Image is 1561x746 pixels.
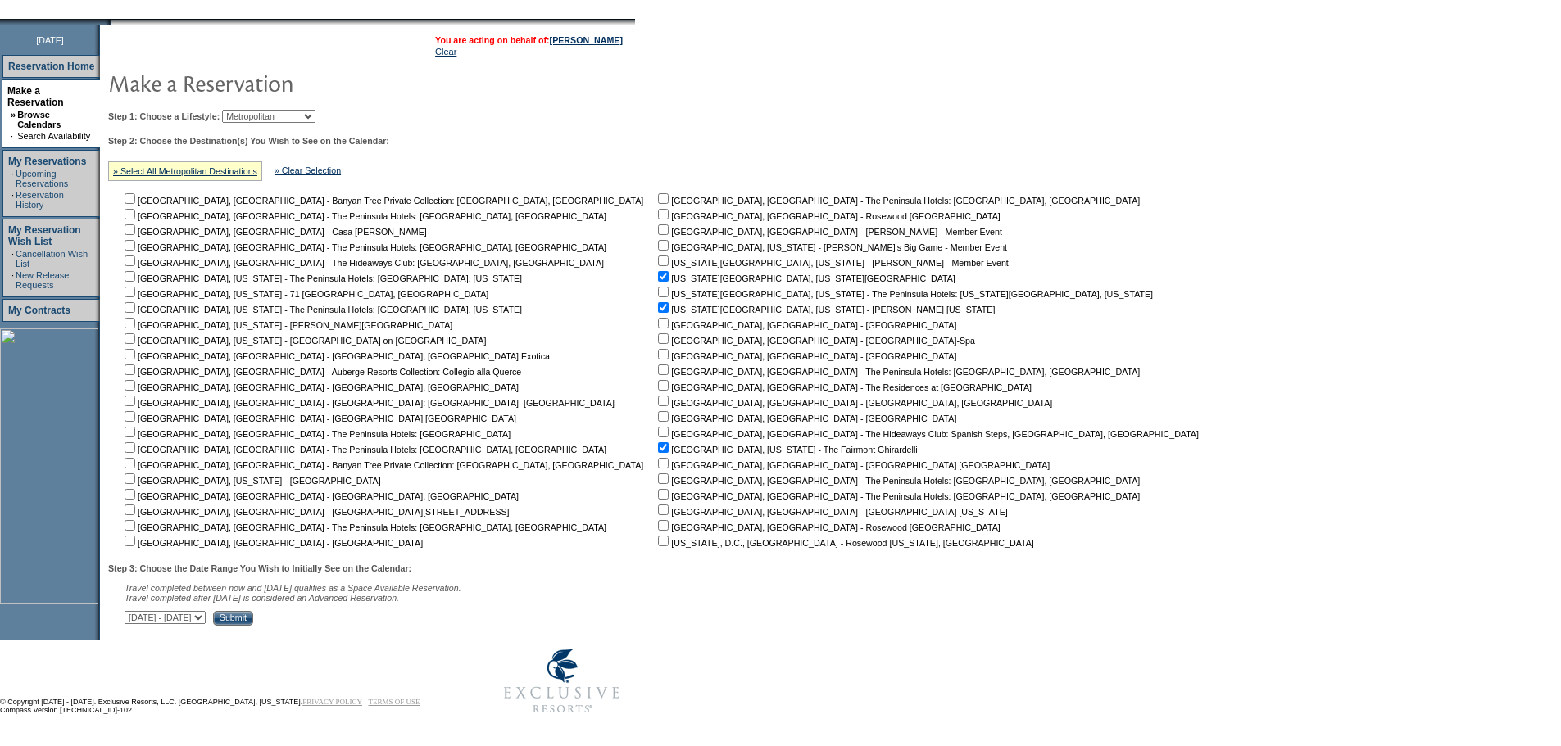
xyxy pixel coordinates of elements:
[121,538,423,548] nobr: [GEOGRAPHIC_DATA], [GEOGRAPHIC_DATA] - [GEOGRAPHIC_DATA]
[121,351,550,361] nobr: [GEOGRAPHIC_DATA], [GEOGRAPHIC_DATA] - [GEOGRAPHIC_DATA], [GEOGRAPHIC_DATA] Exotica
[121,491,519,501] nobr: [GEOGRAPHIC_DATA], [GEOGRAPHIC_DATA] - [GEOGRAPHIC_DATA], [GEOGRAPHIC_DATA]
[121,445,606,454] nobr: [GEOGRAPHIC_DATA], [GEOGRAPHIC_DATA] - The Peninsula Hotels: [GEOGRAPHIC_DATA], [GEOGRAPHIC_DATA]
[655,491,1140,501] nobr: [GEOGRAPHIC_DATA], [GEOGRAPHIC_DATA] - The Peninsula Hotels: [GEOGRAPHIC_DATA], [GEOGRAPHIC_DATA]
[121,196,643,206] nobr: [GEOGRAPHIC_DATA], [GEOGRAPHIC_DATA] - Banyan Tree Private Collection: [GEOGRAPHIC_DATA], [GEOGRA...
[125,593,399,603] nobr: Travel completed after [DATE] is considered an Advanced Reservation.
[16,190,64,210] a: Reservation History
[121,211,606,221] nobr: [GEOGRAPHIC_DATA], [GEOGRAPHIC_DATA] - The Peninsula Hotels: [GEOGRAPHIC_DATA], [GEOGRAPHIC_DATA]
[16,270,69,290] a: New Release Requests
[655,538,1034,548] nobr: [US_STATE], D.C., [GEOGRAPHIC_DATA] - Rosewood [US_STATE], [GEOGRAPHIC_DATA]
[121,398,615,408] nobr: [GEOGRAPHIC_DATA], [GEOGRAPHIC_DATA] - [GEOGRAPHIC_DATA]: [GEOGRAPHIC_DATA], [GEOGRAPHIC_DATA]
[655,414,956,423] nobr: [GEOGRAPHIC_DATA], [GEOGRAPHIC_DATA] - [GEOGRAPHIC_DATA]
[11,131,16,141] td: ·
[369,698,420,706] a: TERMS OF USE
[36,35,64,45] span: [DATE]
[655,522,1000,532] nobr: [GEOGRAPHIC_DATA], [GEOGRAPHIC_DATA] - Rosewood [GEOGRAPHIC_DATA]
[121,242,606,252] nobr: [GEOGRAPHIC_DATA], [GEOGRAPHIC_DATA] - The Peninsula Hotels: [GEOGRAPHIC_DATA], [GEOGRAPHIC_DATA]
[121,336,486,346] nobr: [GEOGRAPHIC_DATA], [US_STATE] - [GEOGRAPHIC_DATA] on [GEOGRAPHIC_DATA]
[7,85,64,108] a: Make a Reservation
[121,414,516,423] nobr: [GEOGRAPHIC_DATA], [GEOGRAPHIC_DATA] - [GEOGRAPHIC_DATA] [GEOGRAPHIC_DATA]
[108,563,411,573] b: Step 3: Choose the Date Range You Wish to Initially See on the Calendar:
[125,583,461,593] span: Travel completed between now and [DATE] qualifies as a Space Available Reservation.
[550,35,623,45] a: [PERSON_NAME]
[8,305,70,316] a: My Contracts
[655,336,975,346] nobr: [GEOGRAPHIC_DATA], [GEOGRAPHIC_DATA] - [GEOGRAPHIC_DATA]-Spa
[113,166,257,176] a: » Select All Metropolitan Destinations
[121,274,522,283] nobr: [GEOGRAPHIC_DATA], [US_STATE] - The Peninsula Hotels: [GEOGRAPHIC_DATA], [US_STATE]
[655,367,1140,377] nobr: [GEOGRAPHIC_DATA], [GEOGRAPHIC_DATA] - The Peninsula Hotels: [GEOGRAPHIC_DATA], [GEOGRAPHIC_DATA]
[108,136,389,146] b: Step 2: Choose the Destination(s) You Wish to See on the Calendar:
[16,169,68,188] a: Upcoming Reservations
[11,249,14,269] td: ·
[11,270,14,290] td: ·
[655,382,1032,392] nobr: [GEOGRAPHIC_DATA], [GEOGRAPHIC_DATA] - The Residences at [GEOGRAPHIC_DATA]
[275,165,341,175] a: » Clear Selection
[655,211,1000,221] nobr: [GEOGRAPHIC_DATA], [GEOGRAPHIC_DATA] - Rosewood [GEOGRAPHIC_DATA]
[121,320,452,330] nobr: [GEOGRAPHIC_DATA], [US_STATE] - [PERSON_NAME][GEOGRAPHIC_DATA]
[655,196,1140,206] nobr: [GEOGRAPHIC_DATA], [GEOGRAPHIC_DATA] - The Peninsula Hotels: [GEOGRAPHIC_DATA], [GEOGRAPHIC_DATA]
[655,289,1153,299] nobr: [US_STATE][GEOGRAPHIC_DATA], [US_STATE] - The Peninsula Hotels: [US_STATE][GEOGRAPHIC_DATA], [US_...
[105,19,111,25] img: promoShadowLeftCorner.gif
[213,611,253,626] input: Submit
[655,460,1050,470] nobr: [GEOGRAPHIC_DATA], [GEOGRAPHIC_DATA] - [GEOGRAPHIC_DATA] [GEOGRAPHIC_DATA]
[655,320,956,330] nobr: [GEOGRAPHIC_DATA], [GEOGRAPHIC_DATA] - [GEOGRAPHIC_DATA]
[16,249,88,269] a: Cancellation Wish List
[655,351,956,361] nobr: [GEOGRAPHIC_DATA], [GEOGRAPHIC_DATA] - [GEOGRAPHIC_DATA]
[121,476,381,486] nobr: [GEOGRAPHIC_DATA], [US_STATE] - [GEOGRAPHIC_DATA]
[17,131,90,141] a: Search Availability
[11,190,14,210] td: ·
[655,398,1052,408] nobr: [GEOGRAPHIC_DATA], [GEOGRAPHIC_DATA] - [GEOGRAPHIC_DATA], [GEOGRAPHIC_DATA]
[8,156,86,167] a: My Reservations
[8,224,81,247] a: My Reservation Wish List
[121,367,521,377] nobr: [GEOGRAPHIC_DATA], [GEOGRAPHIC_DATA] - Auberge Resorts Collection: Collegio alla Querce
[655,274,955,283] nobr: [US_STATE][GEOGRAPHIC_DATA], [US_STATE][GEOGRAPHIC_DATA]
[121,382,519,392] nobr: [GEOGRAPHIC_DATA], [GEOGRAPHIC_DATA] - [GEOGRAPHIC_DATA], [GEOGRAPHIC_DATA]
[655,445,917,454] nobr: [GEOGRAPHIC_DATA], [US_STATE] - The Fairmont Ghirardelli
[121,460,643,470] nobr: [GEOGRAPHIC_DATA], [GEOGRAPHIC_DATA] - Banyan Tree Private Collection: [GEOGRAPHIC_DATA], [GEOGRA...
[302,698,362,706] a: PRIVACY POLICY
[8,61,94,72] a: Reservation Home
[11,169,14,188] td: ·
[17,110,61,129] a: Browse Calendars
[655,227,1002,237] nobr: [GEOGRAPHIC_DATA], [GEOGRAPHIC_DATA] - [PERSON_NAME] - Member Event
[435,47,456,57] a: Clear
[121,305,522,314] nobr: [GEOGRAPHIC_DATA], [US_STATE] - The Peninsula Hotels: [GEOGRAPHIC_DATA], [US_STATE]
[111,19,112,25] img: blank.gif
[655,242,1007,252] nobr: [GEOGRAPHIC_DATA], [US_STATE] - [PERSON_NAME]'s Big Game - Member Event
[121,289,488,299] nobr: [GEOGRAPHIC_DATA], [US_STATE] - 71 [GEOGRAPHIC_DATA], [GEOGRAPHIC_DATA]
[11,110,16,120] b: »
[121,258,604,268] nobr: [GEOGRAPHIC_DATA], [GEOGRAPHIC_DATA] - The Hideaways Club: [GEOGRAPHIC_DATA], [GEOGRAPHIC_DATA]
[121,227,427,237] nobr: [GEOGRAPHIC_DATA], [GEOGRAPHIC_DATA] - Casa [PERSON_NAME]
[655,507,1008,517] nobr: [GEOGRAPHIC_DATA], [GEOGRAPHIC_DATA] - [GEOGRAPHIC_DATA] [US_STATE]
[655,429,1199,439] nobr: [GEOGRAPHIC_DATA], [GEOGRAPHIC_DATA] - The Hideaways Club: Spanish Steps, [GEOGRAPHIC_DATA], [GEO...
[121,522,606,532] nobr: [GEOGRAPHIC_DATA], [GEOGRAPHIC_DATA] - The Peninsula Hotels: [GEOGRAPHIC_DATA], [GEOGRAPHIC_DATA]
[655,305,995,314] nobr: [US_STATE][GEOGRAPHIC_DATA], [US_STATE] - [PERSON_NAME] [US_STATE]
[108,111,220,121] b: Step 1: Choose a Lifestyle:
[655,258,1009,268] nobr: [US_STATE][GEOGRAPHIC_DATA], [US_STATE] - [PERSON_NAME] - Member Event
[108,66,436,99] img: pgTtlMakeReservation.gif
[435,35,623,45] span: You are acting on behalf of:
[488,640,635,722] img: Exclusive Resorts
[121,507,510,517] nobr: [GEOGRAPHIC_DATA], [GEOGRAPHIC_DATA] - [GEOGRAPHIC_DATA][STREET_ADDRESS]
[655,476,1140,486] nobr: [GEOGRAPHIC_DATA], [GEOGRAPHIC_DATA] - The Peninsula Hotels: [GEOGRAPHIC_DATA], [GEOGRAPHIC_DATA]
[121,429,511,439] nobr: [GEOGRAPHIC_DATA], [GEOGRAPHIC_DATA] - The Peninsula Hotels: [GEOGRAPHIC_DATA]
